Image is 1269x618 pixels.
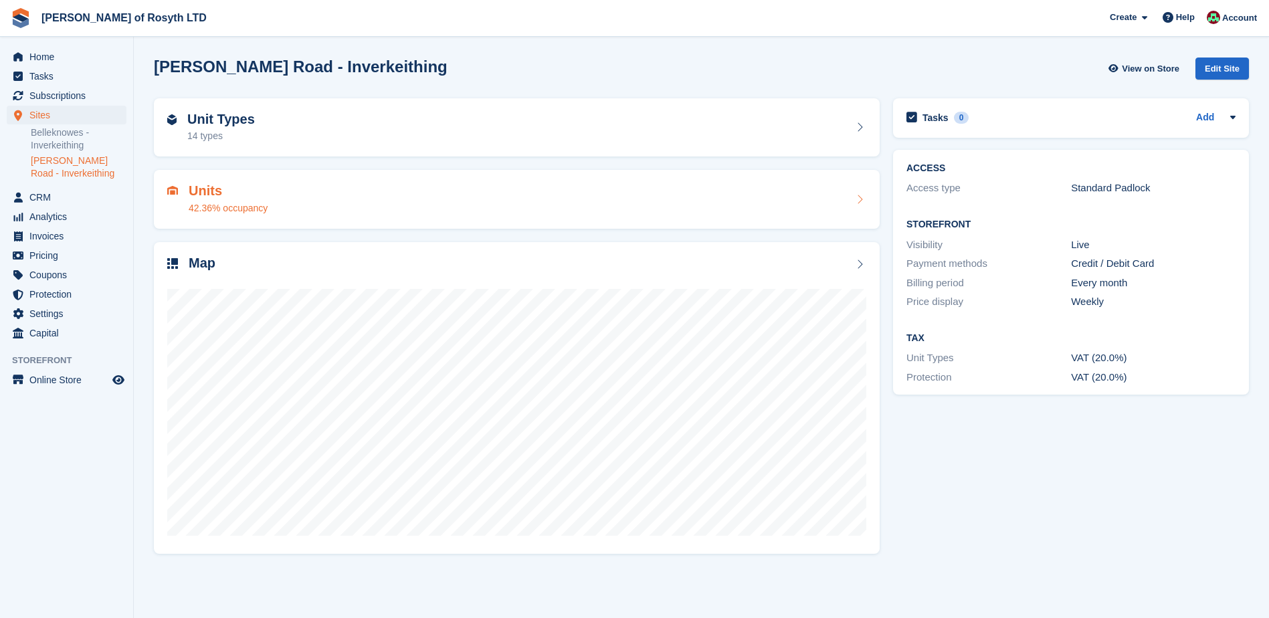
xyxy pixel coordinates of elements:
img: stora-icon-8386f47178a22dfd0bd8f6a31ec36ba5ce8667c1dd55bd0f319d3a0aa187defe.svg [11,8,31,28]
span: Capital [29,324,110,342]
div: 14 types [187,129,255,143]
div: Standard Padlock [1071,181,1236,196]
a: menu [7,266,126,284]
a: Preview store [110,372,126,388]
a: menu [7,47,126,66]
h2: Tasks [922,112,949,124]
a: Map [154,242,880,554]
span: Settings [29,304,110,323]
div: Weekly [1071,294,1236,310]
div: Protection [906,370,1071,385]
a: Edit Site [1195,58,1249,85]
a: menu [7,227,126,245]
div: VAT (20.0%) [1071,350,1236,366]
a: menu [7,246,126,265]
span: Create [1110,11,1137,24]
div: Unit Types [906,350,1071,366]
span: Online Store [29,371,110,389]
span: Help [1176,11,1195,24]
span: Storefront [12,354,133,367]
div: Visibility [906,237,1071,253]
h2: Units [189,183,268,199]
h2: [PERSON_NAME] Road - Inverkeithing [154,58,448,76]
span: Invoices [29,227,110,245]
h2: Storefront [906,219,1236,230]
span: Sites [29,106,110,124]
a: menu [7,86,126,105]
a: menu [7,324,126,342]
a: Unit Types 14 types [154,98,880,157]
a: menu [7,106,126,124]
a: Units 42.36% occupancy [154,170,880,229]
h2: Map [189,255,215,271]
div: Price display [906,294,1071,310]
span: Pricing [29,246,110,265]
a: menu [7,188,126,207]
h2: Unit Types [187,112,255,127]
span: Protection [29,285,110,304]
a: View on Store [1106,58,1185,80]
h2: Tax [906,333,1236,344]
img: unit-type-icn-2b2737a686de81e16bb02015468b77c625bbabd49415b5ef34ead5e3b44a266d.svg [167,114,177,125]
a: menu [7,304,126,323]
div: 42.36% occupancy [189,201,268,215]
span: Subscriptions [29,86,110,105]
a: [PERSON_NAME] Road - Inverkeithing [31,154,126,180]
div: Billing period [906,276,1071,291]
div: Live [1071,237,1236,253]
a: Add [1196,110,1214,126]
div: 0 [954,112,969,124]
a: menu [7,207,126,226]
img: Anne Thomson [1207,11,1220,24]
span: Analytics [29,207,110,226]
span: CRM [29,188,110,207]
span: Account [1222,11,1257,25]
span: Tasks [29,67,110,86]
h2: ACCESS [906,163,1236,174]
span: Home [29,47,110,66]
div: Payment methods [906,256,1071,272]
div: Every month [1071,276,1236,291]
a: menu [7,67,126,86]
a: menu [7,371,126,389]
a: menu [7,285,126,304]
img: unit-icn-7be61d7bf1b0ce9d3e12c5938cc71ed9869f7b940bace4675aadf7bd6d80202e.svg [167,186,178,195]
span: View on Store [1122,62,1179,76]
span: Coupons [29,266,110,284]
div: VAT (20.0%) [1071,370,1236,385]
div: Access type [906,181,1071,196]
a: [PERSON_NAME] of Rosyth LTD [36,7,212,29]
div: Credit / Debit Card [1071,256,1236,272]
div: Edit Site [1195,58,1249,80]
a: Belleknowes - Inverkeithing [31,126,126,152]
img: map-icn-33ee37083ee616e46c38cad1a60f524a97daa1e2b2c8c0bc3eb3415660979fc1.svg [167,258,178,269]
